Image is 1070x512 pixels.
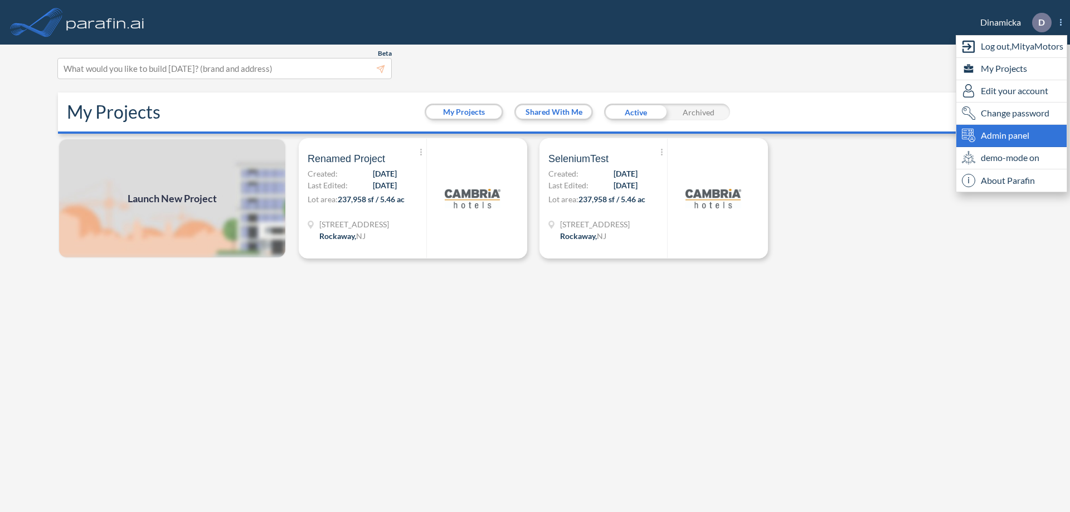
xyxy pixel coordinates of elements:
div: Rockaway, NJ [319,230,366,242]
span: My Projects [981,62,1027,75]
img: logo [685,170,741,226]
span: Edit your account [981,84,1048,97]
img: logo [445,170,500,226]
span: 321 Mt Hope Ave [319,218,389,230]
span: 237,958 sf / 5.46 ac [338,194,405,204]
span: Last Edited: [308,179,348,191]
div: Change password [956,103,1067,125]
span: NJ [356,231,366,241]
span: Rockaway , [560,231,597,241]
span: Created: [548,168,578,179]
img: add [58,138,286,259]
div: About Parafin [956,169,1067,192]
div: Active [604,104,667,120]
span: Lot area: [548,194,578,204]
div: Admin panel [956,125,1067,147]
span: About Parafin [981,174,1035,187]
span: [DATE] [614,179,638,191]
span: SeleniumTest [548,152,609,165]
span: Renamed Project [308,152,385,165]
span: demo-mode on [981,151,1039,164]
span: Last Edited: [548,179,588,191]
button: Shared With Me [516,105,591,119]
span: Launch New Project [128,191,217,206]
span: NJ [597,231,606,241]
span: 237,958 sf / 5.46 ac [578,194,645,204]
span: Admin panel [981,129,1029,142]
a: Launch New Project [58,138,286,259]
span: i [962,174,975,187]
span: 321 Mt Hope Ave [560,218,630,230]
div: demo-mode on [956,147,1067,169]
div: Rockaway, NJ [560,230,606,242]
h2: My Projects [67,101,160,123]
div: Edit user [956,80,1067,103]
div: My Projects [956,58,1067,80]
span: Change password [981,106,1049,120]
span: [DATE] [614,168,638,179]
div: Log out [956,36,1067,58]
span: [DATE] [373,168,397,179]
button: My Projects [426,105,502,119]
p: D [1038,17,1045,27]
div: Archived [667,104,730,120]
img: logo [64,11,147,33]
span: Log out, MityaMotors [981,40,1063,53]
span: Rockaway , [319,231,356,241]
div: Dinamicka [964,13,1062,32]
span: Lot area: [308,194,338,204]
span: Beta [378,49,392,58]
span: [DATE] [373,179,397,191]
span: Created: [308,168,338,179]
